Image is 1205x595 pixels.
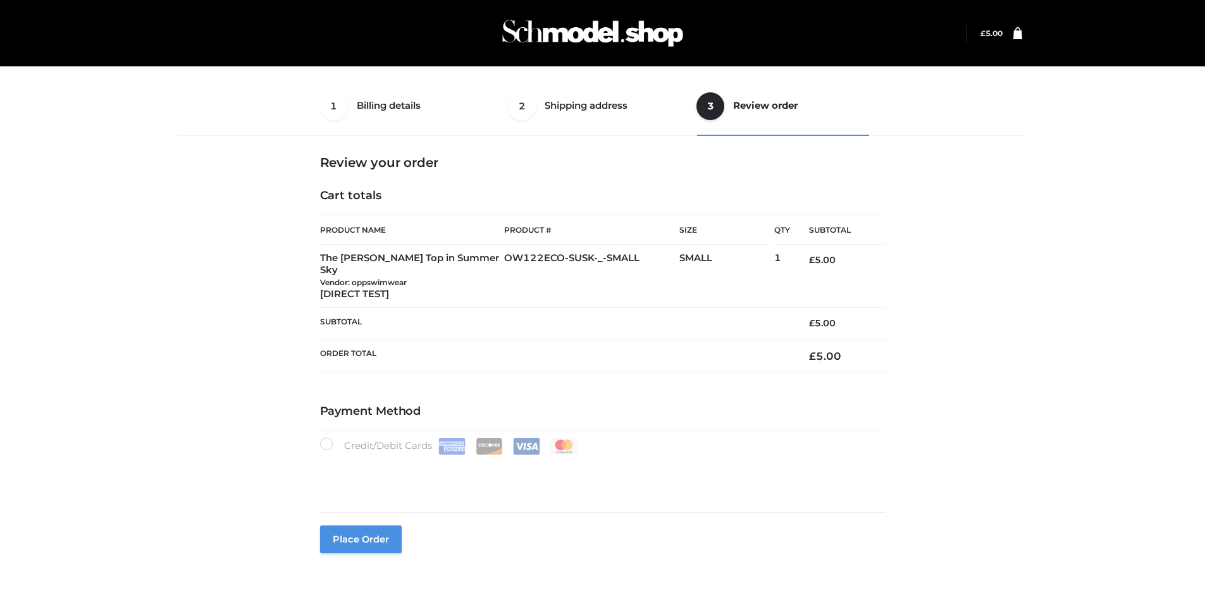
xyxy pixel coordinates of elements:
th: Product Name [320,216,505,245]
iframe: Secure payment input frame [318,452,883,498]
small: Vendor: oppswimwear [320,278,407,287]
span: £ [809,317,815,329]
h4: Cart totals [320,189,886,203]
th: Product # [504,216,679,245]
th: Subtotal [790,216,885,245]
button: Place order [320,525,402,553]
h3: Review your order [320,155,886,170]
span: £ [809,350,816,362]
img: Mastercard [550,438,578,455]
td: 1 [774,245,790,308]
th: Qty [774,216,790,245]
a: £5.00 [980,28,1003,38]
img: Visa [513,438,540,455]
bdi: 5.00 [809,317,836,329]
img: Schmodel Admin 964 [498,8,688,58]
bdi: 5.00 [980,28,1003,38]
span: £ [980,28,986,38]
span: £ [809,254,815,266]
td: OW122ECO-SUSK-_-SMALL [504,245,679,308]
img: Amex [438,438,466,455]
td: SMALL [679,245,774,308]
img: Discover [476,438,503,455]
th: Size [679,216,768,245]
th: Order Total [320,339,791,372]
bdi: 5.00 [809,350,841,362]
bdi: 5.00 [809,254,836,266]
h4: Payment Method [320,405,886,419]
td: The [PERSON_NAME] Top in Summer Sky [DIRECT TEST] [320,245,505,308]
label: Credit/Debit Cards [320,438,579,455]
th: Subtotal [320,308,791,339]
